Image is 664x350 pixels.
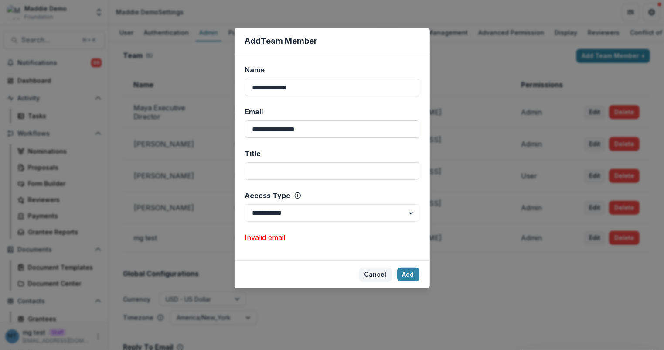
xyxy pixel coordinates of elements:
[245,190,291,201] span: Access Type
[397,268,419,281] button: Add
[235,28,430,54] header: Add Team Member
[245,232,419,243] p: Invalid email
[359,268,392,281] button: Cancel
[245,65,265,75] span: Name
[245,148,261,159] span: Title
[245,106,263,117] span: Email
